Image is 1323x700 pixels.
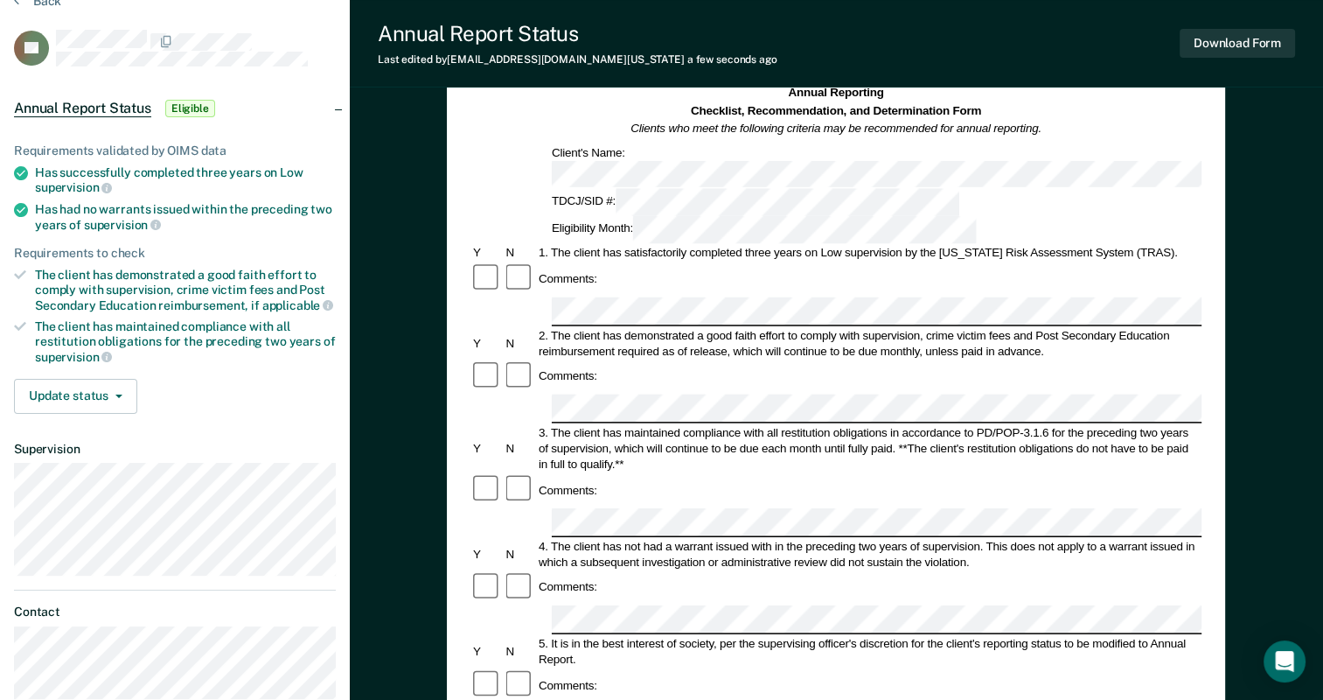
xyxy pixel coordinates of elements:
div: Comments: [536,271,600,287]
div: Comments: [536,368,600,384]
div: 5. It is in the best interest of society, per the supervising officer's discretion for the client... [536,636,1201,668]
em: Clients who meet the following criteria may be recommended for annual reporting. [631,122,1042,135]
div: Last edited by [EMAIL_ADDRESS][DOMAIN_NAME][US_STATE] [378,53,777,66]
div: TDCJ/SID #: [549,189,962,216]
div: 1. The client has satisfactorily completed three years on Low supervision by the [US_STATE] Risk ... [536,245,1201,261]
div: Requirements validated by OIMS data [14,143,336,158]
div: The client has maintained compliance with all restitution obligations for the preceding two years of [35,319,336,364]
span: Annual Report Status [14,100,151,117]
div: N [504,546,536,562]
div: Y [470,245,503,261]
strong: Annual Reporting [789,87,884,100]
div: Eligibility Month: [549,216,979,243]
span: supervision [84,218,161,232]
button: Download Form [1180,29,1295,58]
div: N [504,335,536,351]
div: Comments: [536,677,600,693]
dt: Contact [14,605,336,619]
div: 3. The client has maintained compliance with all restitution obligations in accordance to PD/POP-... [536,424,1201,472]
div: 4. The client has not had a warrant issued with in the preceding two years of supervision. This d... [536,538,1201,570]
div: 2. The client has demonstrated a good faith effort to comply with supervision, crime victim fees ... [536,327,1201,359]
div: Annual Report Status [378,21,777,46]
div: N [504,245,536,261]
div: Comments: [536,579,600,595]
button: Update status [14,379,137,414]
div: N [504,644,536,660]
div: Y [470,546,503,562]
div: Requirements to check [14,246,336,261]
dt: Supervision [14,442,336,457]
span: applicable [262,298,333,312]
div: N [504,440,536,456]
div: Has had no warrants issued within the preceding two years of [35,202,336,232]
div: Y [470,644,503,660]
div: The client has demonstrated a good faith effort to comply with supervision, crime victim fees and... [35,268,336,312]
div: Y [470,440,503,456]
strong: Checklist, Recommendation, and Determination Form [691,104,981,117]
span: a few seconds ago [687,53,777,66]
span: supervision [35,350,112,364]
span: Eligible [165,100,215,117]
span: supervision [35,180,112,194]
div: Open Intercom Messenger [1264,640,1306,682]
div: Comments: [536,482,600,498]
div: Has successfully completed three years on Low [35,165,336,195]
div: Y [470,335,503,351]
